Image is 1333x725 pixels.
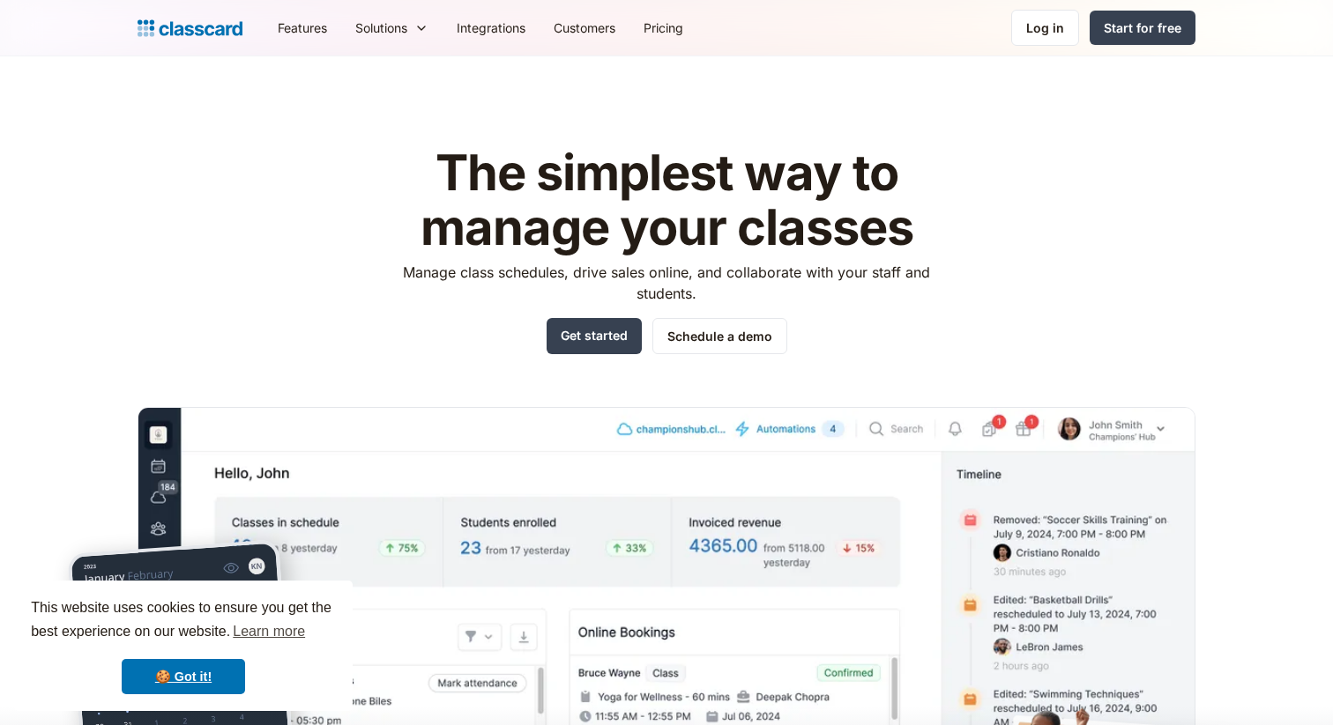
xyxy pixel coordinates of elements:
div: Solutions [341,8,443,48]
a: Log in [1011,10,1079,46]
a: Pricing [629,8,697,48]
div: Start for free [1104,18,1181,37]
a: Integrations [443,8,540,48]
div: cookieconsent [14,581,353,711]
div: Log in [1026,18,1064,37]
a: dismiss cookie message [122,659,245,694]
a: Start for free [1090,11,1195,45]
h1: The simplest way to manage your classes [387,146,947,255]
p: Manage class schedules, drive sales online, and collaborate with your staff and students. [387,262,947,304]
a: Customers [540,8,629,48]
a: Get started [547,318,642,354]
a: home [138,16,242,41]
span: This website uses cookies to ensure you get the best experience on our website. [31,597,336,645]
a: Schedule a demo [652,318,787,354]
a: Features [264,8,341,48]
div: Solutions [355,18,407,37]
a: learn more about cookies [230,618,308,645]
